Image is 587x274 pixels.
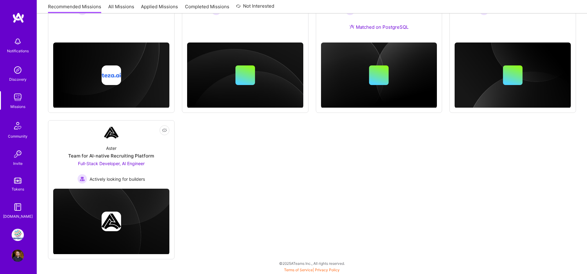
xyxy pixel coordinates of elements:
[12,148,24,160] img: Invite
[8,133,28,139] div: Community
[349,24,354,29] img: Ateam Purple Icon
[48,3,101,13] a: Recommended Missions
[284,268,340,272] span: |
[3,213,33,220] div: [DOMAIN_NAME]
[90,176,145,182] span: Actively looking for builders
[78,161,145,166] span: Full-Stack Developer, AI Engineer
[187,43,303,108] img: cover
[102,212,121,231] img: Company logo
[12,91,24,103] img: teamwork
[10,229,25,241] a: PepsiCo: SodaStream Intl. 2024 AOP
[12,35,24,48] img: bell
[236,2,274,13] a: Not Interested
[106,145,116,151] div: Aster
[12,201,24,213] img: guide book
[68,153,154,159] div: Team for AI-native Recruiting Platform
[162,128,167,133] i: icon EyeClosed
[141,3,178,13] a: Applied Missions
[10,118,25,133] img: Community
[53,189,169,254] img: cover
[9,76,27,83] div: Discovery
[7,48,29,54] div: Notifications
[284,268,313,272] a: Terms of Service
[37,256,587,271] div: © 2025 ATeams Inc., All rights reserved.
[13,160,23,167] div: Invite
[10,250,25,262] a: User Avatar
[10,103,25,110] div: Missions
[349,24,408,30] div: Matched on PostgreSQL
[12,64,24,76] img: discovery
[455,43,571,108] img: cover
[104,125,119,140] img: Company Logo
[315,268,340,272] a: Privacy Policy
[53,125,169,184] a: Company LogoAsterTeam for AI-native Recruiting PlatformFull-Stack Developer, AI Engineer Actively...
[12,12,24,23] img: logo
[12,186,24,192] div: Tokens
[12,229,24,241] img: PepsiCo: SodaStream Intl. 2024 AOP
[321,43,437,108] img: cover
[14,178,21,183] img: tokens
[108,3,134,13] a: All Missions
[77,174,87,184] img: Actively looking for builders
[102,65,121,85] img: Company logo
[185,3,229,13] a: Completed Missions
[12,250,24,262] img: User Avatar
[53,43,169,108] img: cover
